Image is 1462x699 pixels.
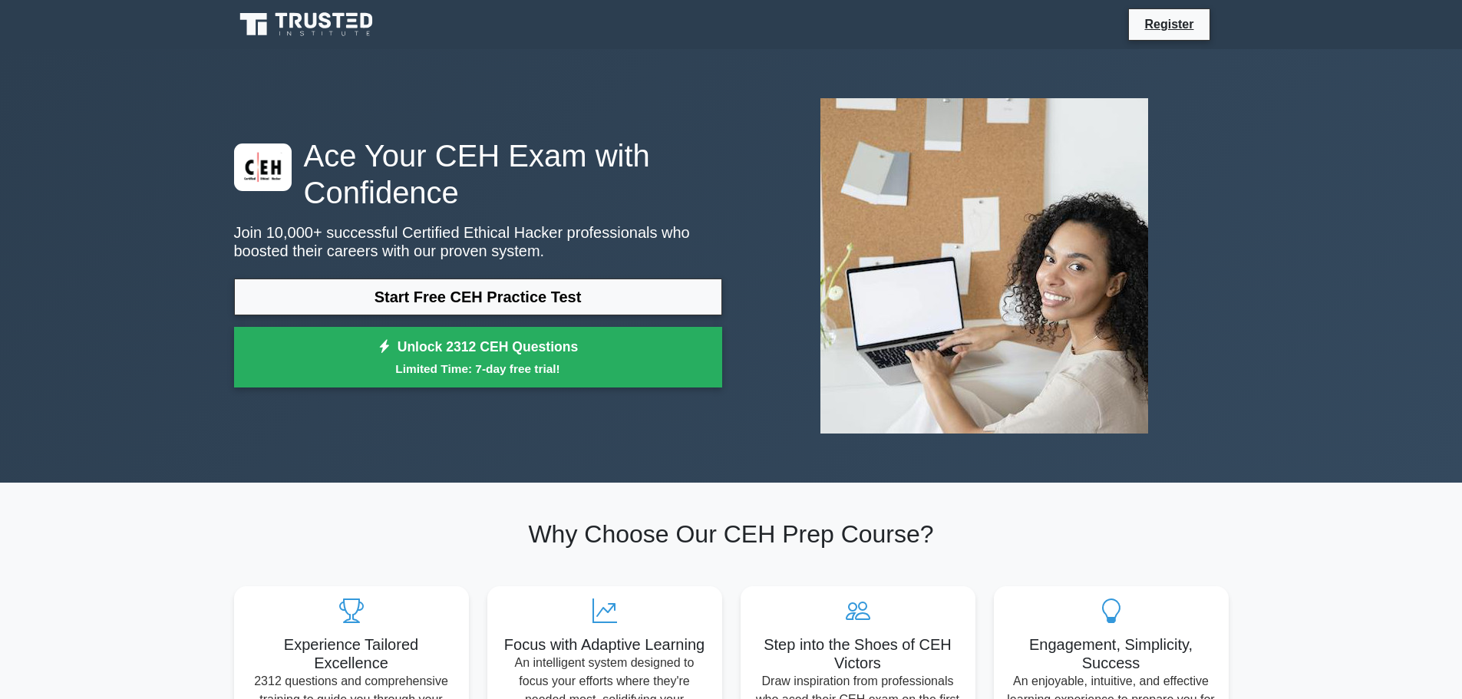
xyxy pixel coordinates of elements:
h5: Engagement, Simplicity, Success [1006,635,1216,672]
h1: Ace Your CEH Exam with Confidence [234,137,722,211]
a: Unlock 2312 CEH QuestionsLimited Time: 7-day free trial! [234,327,722,388]
h5: Experience Tailored Excellence [246,635,457,672]
h5: Focus with Adaptive Learning [500,635,710,654]
h5: Step into the Shoes of CEH Victors [753,635,963,672]
small: Limited Time: 7-day free trial! [253,360,703,378]
a: Register [1135,15,1203,34]
h2: Why Choose Our CEH Prep Course? [234,519,1229,549]
a: Start Free CEH Practice Test [234,279,722,315]
p: Join 10,000+ successful Certified Ethical Hacker professionals who boosted their careers with our... [234,223,722,260]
